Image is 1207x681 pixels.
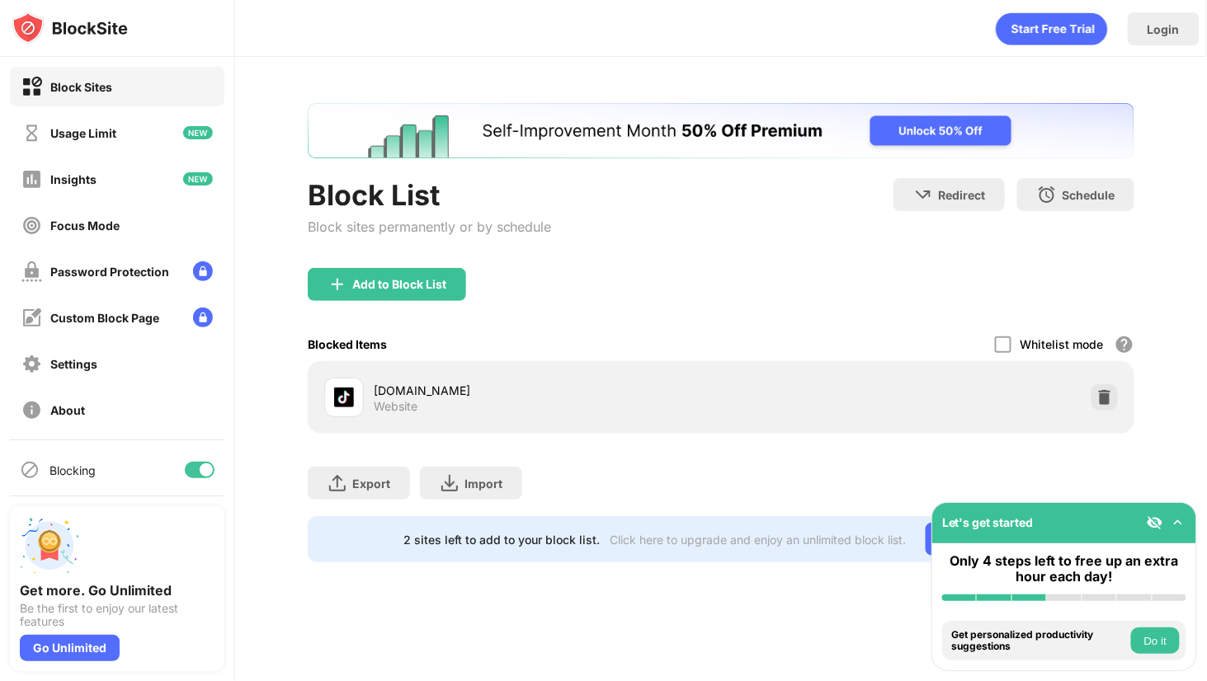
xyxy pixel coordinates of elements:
[20,516,79,575] img: push-unlimited.svg
[952,629,1127,653] div: Get personalized productivity suggestions
[193,308,213,327] img: lock-menu.svg
[21,169,42,190] img: insights-off.svg
[464,477,502,491] div: Import
[21,261,42,282] img: password-protection-off.svg
[50,172,97,186] div: Insights
[50,403,85,417] div: About
[50,463,96,477] div: Blocking
[50,357,97,371] div: Settings
[183,172,213,186] img: new-icon.svg
[1062,188,1115,202] div: Schedule
[352,278,446,291] div: Add to Block List
[308,178,552,212] div: Block List
[20,602,215,628] div: Be the first to enjoy our latest features
[352,477,390,491] div: Export
[20,460,40,480] img: blocking-icon.svg
[308,218,552,235] div: Block sites permanently or by schedule
[21,215,42,236] img: focus-off.svg
[50,80,112,94] div: Block Sites
[374,382,721,399] div: [DOMAIN_NAME]
[334,387,354,407] img: favicons
[1131,627,1180,654] button: Do it
[21,77,42,97] img: block-on.svg
[996,12,1108,45] div: animation
[374,399,417,414] div: Website
[20,635,120,661] div: Go Unlimited
[21,308,42,328] img: customize-block-page-off.svg
[21,123,42,143] img: time-usage-off.svg
[938,188,985,202] div: Redirect
[50,126,116,140] div: Usage Limit
[610,533,906,547] div: Click here to upgrade and enjoy an unlimited block list.
[1147,514,1163,531] img: eye-not-visible.svg
[1020,337,1103,351] div: Whitelist mode
[50,265,169,279] div: Password Protection
[21,354,42,374] img: settings-off.svg
[942,515,1034,529] div: Let's get started
[50,311,159,325] div: Custom Block Page
[50,218,120,232] div: Focus Mode
[12,12,128,45] img: logo-blocksite.svg
[308,337,387,351] div: Blocked Items
[308,103,1134,158] iframe: Banner
[193,261,213,281] img: lock-menu.svg
[21,400,42,420] img: about-off.svg
[403,533,600,547] div: 2 sites left to add to your block list.
[1148,22,1180,36] div: Login
[183,126,213,139] img: new-icon.svg
[20,582,215,599] div: Get more. Go Unlimited
[942,553,1186,585] div: Only 4 steps left to free up an extra hour each day!
[926,523,1039,556] div: Go Unlimited
[1170,514,1186,531] img: omni-setup-toggle.svg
